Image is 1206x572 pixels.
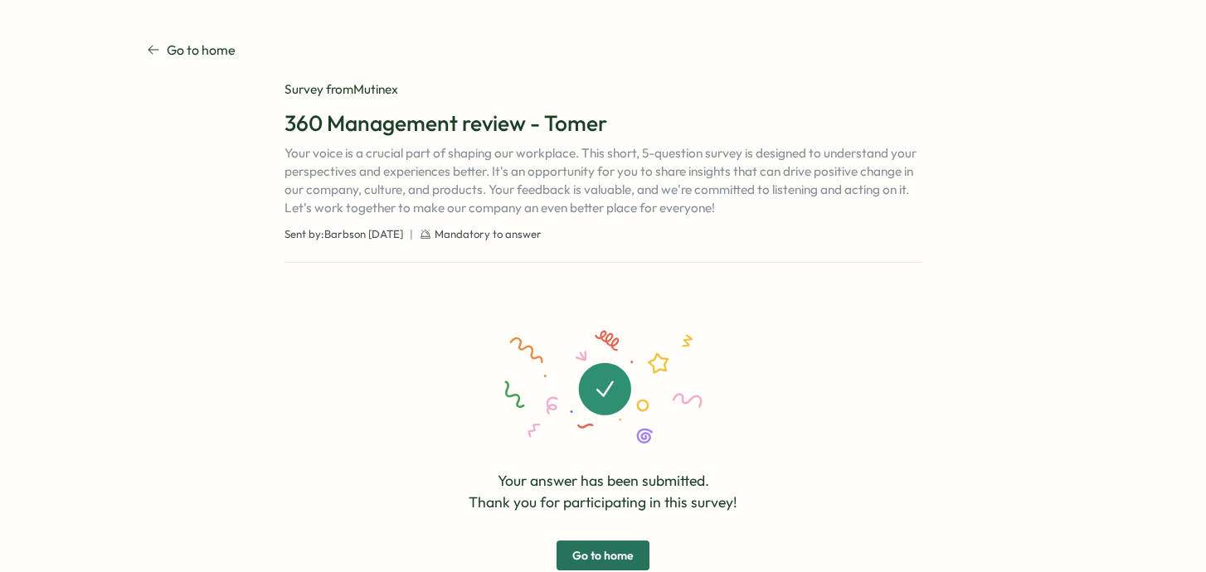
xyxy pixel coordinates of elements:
a: Go to home [147,40,236,61]
p: Your voice is a crucial part of shaping our workplace. This short, 5-question survey is designed ... [284,144,922,217]
p: Your answer has been submitted. Thank you for participating in this survey! [469,470,737,514]
span: | [410,227,413,242]
p: Go to home [167,40,236,61]
span: Sent by: Barbs on [DATE] [284,227,403,242]
h1: 360 Management review - Tomer [284,109,922,138]
div: Survey from Mutinex [284,80,922,99]
span: Mandatory to answer [435,227,542,242]
button: Go to home [557,540,649,570]
span: Go to home [572,541,634,570]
